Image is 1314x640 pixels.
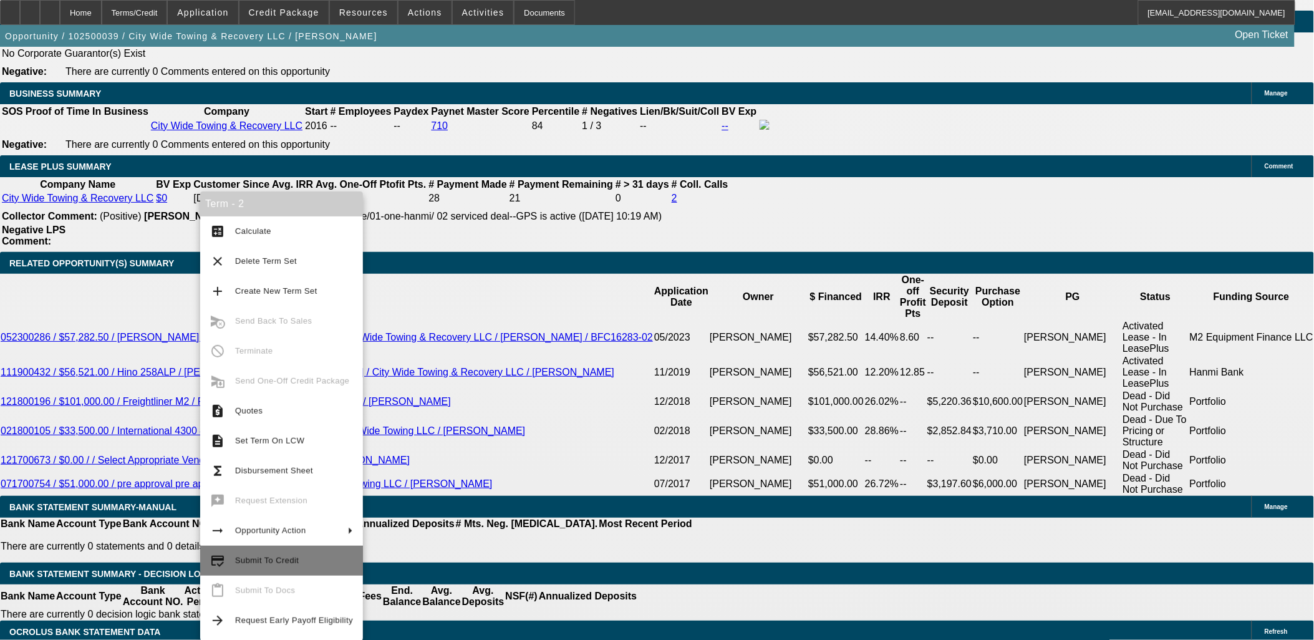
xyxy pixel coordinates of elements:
b: Customer Since [193,179,269,190]
span: -- [331,120,337,131]
span: Manage [1265,90,1288,97]
th: Activity Period [184,584,221,608]
span: Delete Term Set [235,256,297,266]
span: OCROLUS BANK STATEMENT DATA [9,627,160,637]
td: M2 Equipment Finance LLC [1189,320,1314,355]
td: Dead - Did Not Purchase [1122,448,1189,472]
a: 121800196 / $101,000.00 / Freightliner M2 / Pre-approval / City Wide Towing LLC / [PERSON_NAME] [1,396,451,407]
td: 0 [615,192,670,205]
span: LEASE PLUS SUMMARY [9,162,112,172]
td: 05/2023 [654,320,709,355]
mat-icon: calculate [210,224,225,239]
a: 021800105 / $33,500.00 / International 4300 466DT / Third Party Vendor 2 / City Wide Towing LLC /... [1,425,525,436]
td: $2,852.84 [927,414,972,448]
td: -- [899,390,927,414]
th: # Mts. Neg. [MEDICAL_DATA]. [455,518,599,530]
b: Avg. One-Off Ptofit Pts. [316,179,426,190]
b: # Negatives [582,106,637,117]
div: Term - 2 [200,192,363,216]
td: -- [927,320,972,355]
th: Account Type [56,518,122,530]
td: -- [639,119,720,133]
b: Negative: [2,139,47,150]
td: -- [394,119,430,133]
span: Opportunity Action [235,526,306,535]
td: $101,000.00 [808,390,864,414]
td: [PERSON_NAME] [1023,472,1122,496]
th: SOS [1,105,24,118]
b: Avg. IRR [272,179,313,190]
th: Fees [359,584,382,608]
td: $0.00 [808,448,864,472]
td: -- [927,448,972,472]
b: BV Exp [156,179,191,190]
th: PG [1023,274,1122,320]
td: Portfolio [1189,390,1314,414]
td: -- [899,448,927,472]
b: Company Name [40,179,115,190]
a: 052300286 / $57,282.50 / [PERSON_NAME] MPL-NG / Third Party Vendor / City Wide Towing & Recovery ... [1,332,653,342]
b: Negative: [2,66,47,77]
td: $0.00 [972,448,1023,472]
th: Application Date [654,274,709,320]
b: Lien/Bk/Suit/Coll [640,106,719,117]
span: Payment history good-on-time/01-one-hanmi/ 02 serviced deal--GPS is active ([DATE] 10:19 AM) [234,211,662,221]
td: 12.20% [864,355,899,390]
th: Proof of Time In Business [25,105,149,118]
mat-icon: add [210,284,225,299]
td: -- [972,320,1023,355]
a: 071700754 / $51,000.00 / pre approval pre approval / Pre-approval / City Wide Towing LLC / [PERSO... [1,478,493,489]
span: BANK STATEMENT SUMMARY-MANUAL [9,502,176,512]
mat-icon: credit_score [210,553,225,568]
b: Collector Comment: [2,211,97,221]
b: Percentile [532,106,579,117]
b: [PERSON_NAME]: [144,211,231,221]
th: End. Balance [382,584,422,608]
td: [PERSON_NAME] [1023,320,1122,355]
th: NSF(#) [505,584,538,608]
span: Activities [462,7,505,17]
td: Activated Lease - In LeasePlus [1122,355,1189,390]
b: # Employees [331,106,392,117]
td: 12/2018 [654,390,709,414]
span: There are currently 0 Comments entered on this opportunity [65,139,330,150]
td: $6,000.00 [972,472,1023,496]
img: facebook-icon.png [760,120,770,130]
td: 28 [428,192,507,205]
td: 10.71 [315,192,427,205]
a: $0 [156,193,167,203]
b: Company [204,106,249,117]
td: Dead - Did Not Purchase [1122,472,1189,496]
td: 07/2017 [654,472,709,496]
span: RELATED OPPORTUNITY(S) SUMMARY [9,258,174,268]
mat-icon: functions [210,463,225,478]
td: [PERSON_NAME] [1023,414,1122,448]
span: Quotes [235,406,263,415]
mat-icon: arrow_forward [210,613,225,628]
td: 2016 [304,119,328,133]
td: 02/2018 [654,414,709,448]
span: Application [177,7,228,17]
th: Bank Account NO. [122,518,211,530]
span: Create New Term Set [235,286,317,296]
td: -- [927,355,972,390]
button: Credit Package [239,1,329,24]
a: City Wide Towing & Recovery LLC [151,120,302,131]
mat-icon: arrow_right_alt [210,523,225,538]
td: 12/2017 [654,448,709,472]
b: Start [305,106,327,117]
th: Avg. Balance [422,584,461,608]
span: Disbursement Sheet [235,466,313,475]
div: 1 / 3 [582,120,637,132]
td: [PERSON_NAME] [709,355,808,390]
span: Request Early Payoff Eligibility [235,616,353,625]
span: Actions [408,7,442,17]
td: 26.72% [864,472,899,496]
th: Most Recent Period [599,518,693,530]
span: Calculate [235,226,271,236]
button: Activities [453,1,514,24]
th: Status [1122,274,1189,320]
td: 11/2019 [654,355,709,390]
td: 21 [509,192,614,205]
a: City Wide Towing & Recovery LLC [2,193,153,203]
